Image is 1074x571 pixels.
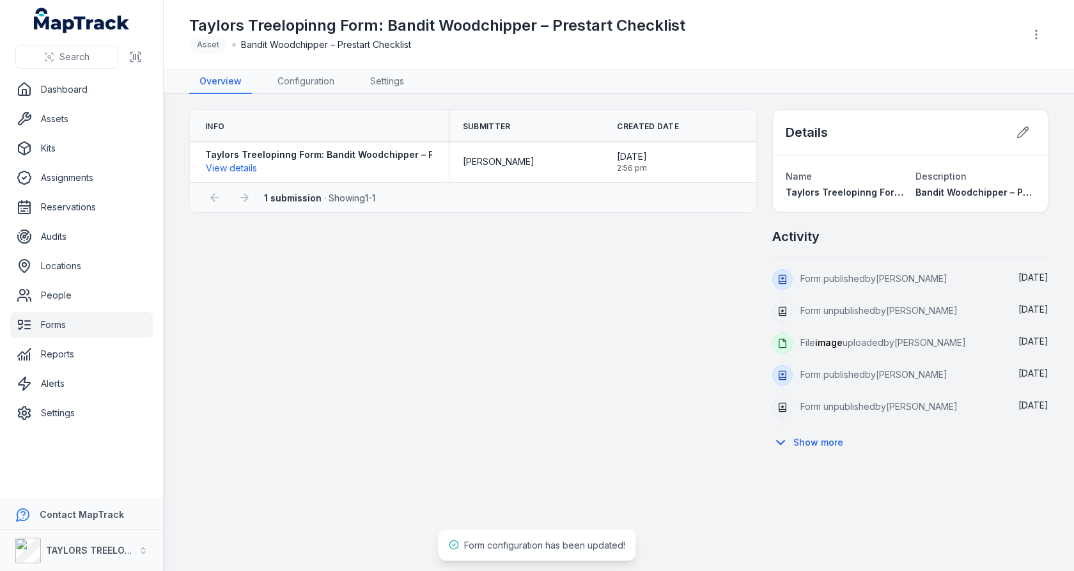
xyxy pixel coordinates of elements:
a: Forms [10,312,153,338]
span: File uploaded by [PERSON_NAME] [800,337,966,348]
a: Overview [189,70,252,94]
span: [DATE] [1018,336,1048,347]
span: [DATE] [1018,400,1048,411]
a: Locations [10,253,153,279]
span: [PERSON_NAME] [463,155,534,168]
span: Form published by [PERSON_NAME] [800,369,947,380]
span: [DATE] [1018,304,1048,315]
a: Kits [10,136,153,161]
span: Form configuration has been updated! [464,540,625,551]
strong: 1 submission [264,192,322,203]
time: 28/08/2025, 3:00:24 pm [1018,272,1048,283]
a: People [10,283,153,308]
strong: Taylors Treelopinng Form: Bandit Woodchipper – Prestart Checklist [205,148,510,161]
time: 28/08/2025, 2:56:31 pm [1018,336,1048,347]
a: Assets [10,106,153,132]
h1: Taylors Treelopinng Form: Bandit Woodchipper – Prestart Checklist [189,15,685,36]
button: Search [15,45,118,69]
span: Created Date [617,121,679,132]
span: Submitter [463,121,511,132]
a: Alerts [10,371,153,396]
time: 28/08/2025, 2:59:19 pm [1018,304,1048,315]
span: [DATE] [617,150,647,163]
span: Search [59,51,89,63]
strong: Contact MapTrack [40,509,124,520]
time: 28/08/2025, 2:52:18 pm [1018,400,1048,411]
a: Dashboard [10,77,153,102]
span: [DATE] [1018,272,1048,283]
span: image [815,337,843,348]
time: 28/08/2025, 2:54:41 pm [1018,368,1048,379]
a: Reports [10,341,153,367]
span: Description [915,171,967,182]
button: Show more [772,429,852,456]
time: 28/08/2025, 2:56:32 pm [617,150,647,173]
span: · Showing 1 - 1 [264,192,375,203]
a: Configuration [267,70,345,94]
button: View details [205,161,258,175]
a: MapTrack [34,8,130,33]
span: Form unpublished by [PERSON_NAME] [800,305,958,316]
a: Settings [10,400,153,426]
span: Form published by [PERSON_NAME] [800,273,947,284]
a: Assignments [10,165,153,191]
strong: TAYLORS TREELOPPING [46,545,153,556]
span: Info [205,121,224,132]
a: Audits [10,224,153,249]
span: Name [786,171,812,182]
div: Asset [189,36,227,54]
h2: Activity [772,228,820,246]
span: 2:56 pm [617,163,647,173]
span: [DATE] [1018,368,1048,379]
a: Reservations [10,194,153,220]
span: Form unpublished by [PERSON_NAME] [800,401,958,412]
a: Settings [360,70,414,94]
span: Bandit Woodchipper – Prestart Checklist [241,38,411,51]
h2: Details [786,123,828,141]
